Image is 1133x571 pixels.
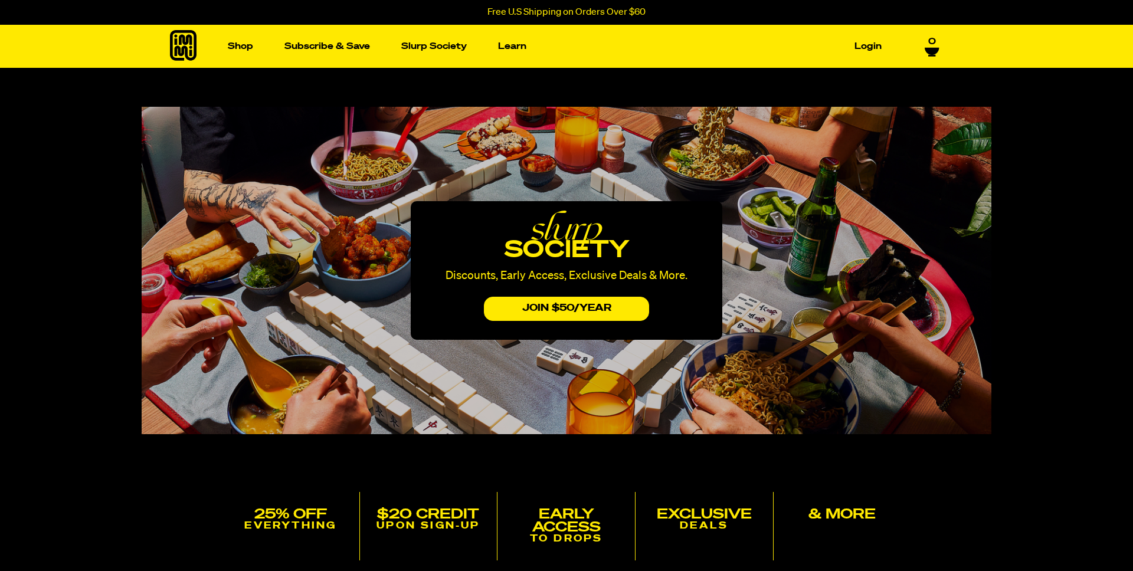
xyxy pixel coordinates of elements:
[928,35,936,46] span: 0
[222,472,911,491] h2: JOIN THE SOCIETY
[280,37,375,55] a: Subscribe & Save
[484,297,649,321] button: JOIN $50/yEAr
[640,521,768,531] p: DEALS
[227,508,355,521] h5: 25% off
[365,508,493,521] h5: $20 CREDIT
[427,220,706,237] em: slurp
[227,521,355,531] p: EVERYTHING
[505,239,629,262] span: society
[223,25,886,68] nav: Main navigation
[493,37,531,55] a: Learn
[487,7,646,18] p: Free U.S Shipping on Orders Over $60
[427,271,706,281] p: Discounts, Early Access, Exclusive Deals & More.
[640,508,768,521] h5: EXCLUSIVE
[850,37,886,55] a: Login
[502,534,630,544] p: TO DROPS
[502,508,630,534] h5: Early Access
[365,521,493,531] p: UPON SIGN-UP
[778,508,906,521] h5: & MORE
[397,37,471,55] a: Slurp Society
[223,37,258,55] a: Shop
[925,35,939,55] a: 0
